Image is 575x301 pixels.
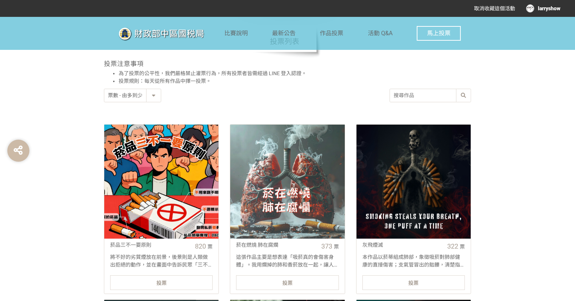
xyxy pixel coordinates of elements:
li: 投票規則：每天從所有作品中擇一投票。 [119,77,471,85]
span: 作品投票 [320,30,344,37]
div: 菸在燃燒 肺在腐爛 [236,241,318,249]
li: 為了投票的公平性，我們嚴格禁止灌票行為，所有投票者皆需經過 LINE 登入認證。 [119,70,471,77]
span: 373 [321,242,332,250]
span: 比賽說明 [224,30,248,37]
a: 灰飛煙滅322票本作品以菸蒂組成肺部，象徵吸菸對肺部健康的直接傷害；支氣管冒出的骷髏，清楚指向死亡威脅。前方逐漸消散的人影，如同煙霧般無聲無息地消逝，隱喻吸菸者在日常中一點一滴失去生命。這樣的視... [356,124,471,294]
span: 票 [334,244,339,250]
div: 將不好的劣質煙放在前景，後景則是人類做出拒絕的動作，並在畫面中告訴民眾「三不一要」原則。 [104,253,218,268]
input: 搜尋作品 [390,89,471,102]
span: 票 [207,244,213,250]
span: 投票注意事項 [104,60,144,67]
a: 菸品三不一要原則820票將不好的劣質煙放在前景，後景則是人類做出拒絕的動作，並在畫面中告訴民眾「三不一要」原則。投票 [104,124,219,294]
span: 最新公告 [272,30,296,37]
div: 本作品以菸蒂組成肺部，象徵吸菸對肺部健康的直接傷害；支氣管冒出的骷髏，清楚指向死亡威脅。前方逐漸消散的人影，如同煙霧般無聲無息地消逝，隱喻吸菸者在日常中一點一滴失去生命。這樣的視覺設計提醒人們，... [357,253,471,268]
span: 322 [447,242,458,250]
span: 投票 [156,280,167,286]
span: 取消收藏這個活動 [474,5,515,11]
a: 最新公告 [272,17,296,50]
span: 投票 [282,280,293,286]
div: 灰飛煙滅 [362,241,444,249]
span: 馬上投票 [427,30,451,37]
a: 活動 Q&A [368,17,393,50]
span: 活動 Q&A [368,30,393,37]
span: 820 [195,242,206,250]
img: 「拒菸新世界 AI告訴你」防制菸品稅捐逃漏 徵件比賽 [114,25,224,43]
select: Sort [104,89,161,102]
a: 菸在燃燒 肺在腐爛373票這張作品主要是想表達「吸菸真的會傷害身體」。我用爛掉的肺和香菸放在一起，讓人一看就聯想到抽菸會讓肺壞掉。比起單純用文字說明，用圖像直接呈現更有衝擊感，也能讓人更快理解菸... [230,124,345,294]
button: 馬上投票 [417,26,461,41]
span: 投票 [408,280,419,286]
a: 比賽說明 [224,17,248,50]
a: 作品投票 [320,17,344,50]
div: 這張作品主要是想表達「吸菸真的會傷害身體」。我用爛掉的肺和香菸放在一起，讓人一看就聯想到抽菸會讓肺壞掉。比起單純用文字說明，用圖像直接呈現更有衝擊感，也能讓人更快理解菸害的嚴重性。希望看到這張圖... [230,253,344,268]
div: 菸品三不一要原則 [110,241,192,249]
span: 票 [460,244,465,250]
